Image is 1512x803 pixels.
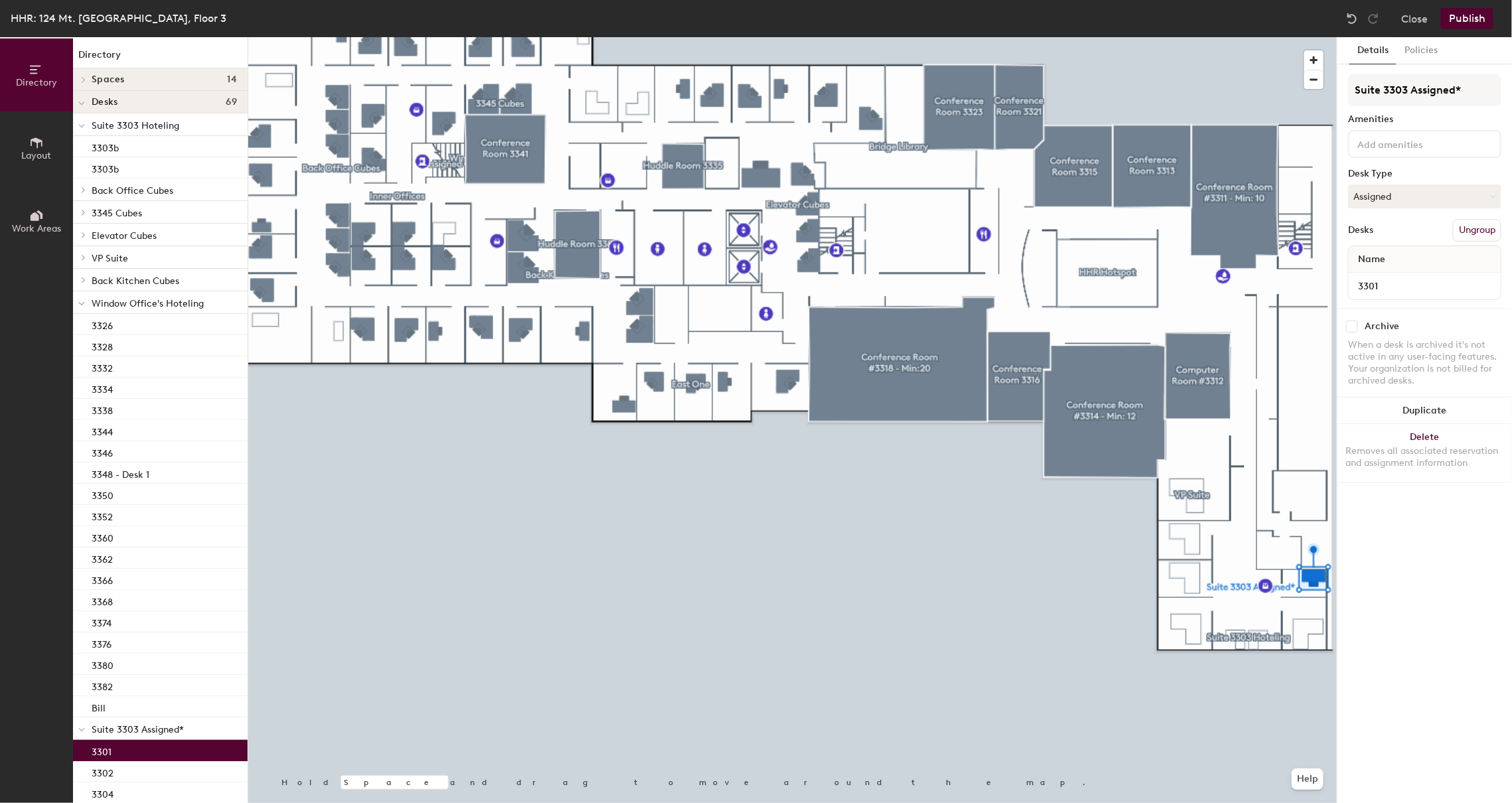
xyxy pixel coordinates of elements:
p: 3346 [92,444,113,459]
p: 3374 [92,614,112,629]
button: Close [1401,8,1428,29]
span: Suite 3303 Hoteling [92,120,179,131]
div: Desks [1348,225,1373,236]
p: 3352 [92,508,113,523]
p: 3382 [92,678,113,693]
h1: Directory [73,48,248,68]
span: Back Office Cubes [92,185,173,196]
div: HHR: 124 Mt. [GEOGRAPHIC_DATA], Floor 3 [11,10,226,27]
p: 3350 [92,486,113,502]
span: VP Suite [92,253,128,264]
button: Duplicate [1337,398,1512,424]
button: Policies [1397,37,1446,64]
span: Name [1351,248,1392,271]
p: 3303b [92,139,119,154]
button: Help [1292,768,1323,790]
p: Bill [92,699,106,714]
p: 3304 [92,785,113,800]
button: Details [1349,37,1397,64]
span: Layout [22,150,52,161]
span: Desks [92,97,117,108]
span: 69 [226,97,237,108]
button: DeleteRemoves all associated reservation and assignment information [1337,424,1512,482]
div: Desk Type [1348,169,1501,179]
p: 3348 - Desk 1 [92,465,149,480]
span: 14 [227,74,237,85]
p: 3344 [92,423,113,438]
p: 3366 [92,571,113,587]
input: Unnamed desk [1351,277,1498,295]
button: Ungroup [1453,219,1501,242]
div: Archive [1365,321,1399,332]
span: Elevator Cubes [92,230,157,242]
span: Window Office's Hoteling [92,298,204,309]
button: Publish [1441,8,1493,29]
p: 3334 [92,380,113,396]
p: 3303b [92,160,119,175]
p: 3360 [92,529,113,544]
p: 3362 [92,550,113,565]
button: Assigned [1348,184,1501,208]
div: Amenities [1348,114,1501,125]
div: When a desk is archived it's not active in any user-facing features. Your organization is not bil... [1348,339,1501,387]
p: 3368 [92,593,113,608]
p: 3332 [92,359,113,374]
p: 3338 [92,402,113,417]
span: Work Areas [12,223,61,234]
span: Back Kitchen Cubes [92,275,179,287]
input: Add amenities [1355,135,1474,151]
img: Redo [1367,12,1380,25]
span: Spaces [92,74,125,85]
p: 3380 [92,656,113,672]
p: 3326 [92,317,113,332]
span: 3345 Cubes [92,208,142,219]
p: 3301 [92,743,112,758]
span: Suite 3303 Assigned* [92,724,184,735]
div: Removes all associated reservation and assignment information [1345,445,1504,469]
p: 3328 [92,338,113,353]
span: Directory [16,77,57,88]
img: Undo [1345,12,1359,25]
p: 3302 [92,764,113,779]
p: 3376 [92,635,112,650]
